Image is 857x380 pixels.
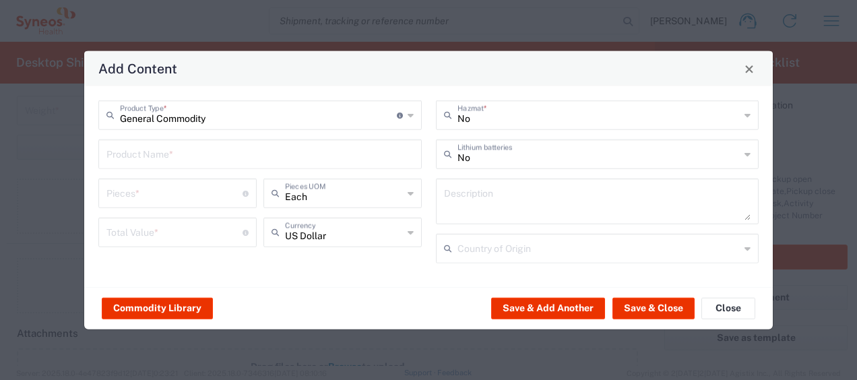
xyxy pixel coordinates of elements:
button: Commodity Library [102,297,213,319]
button: Save & Close [612,297,695,319]
button: Close [701,297,755,319]
button: Close [740,59,759,78]
h4: Add Content [98,59,177,78]
button: Save & Add Another [491,297,605,319]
